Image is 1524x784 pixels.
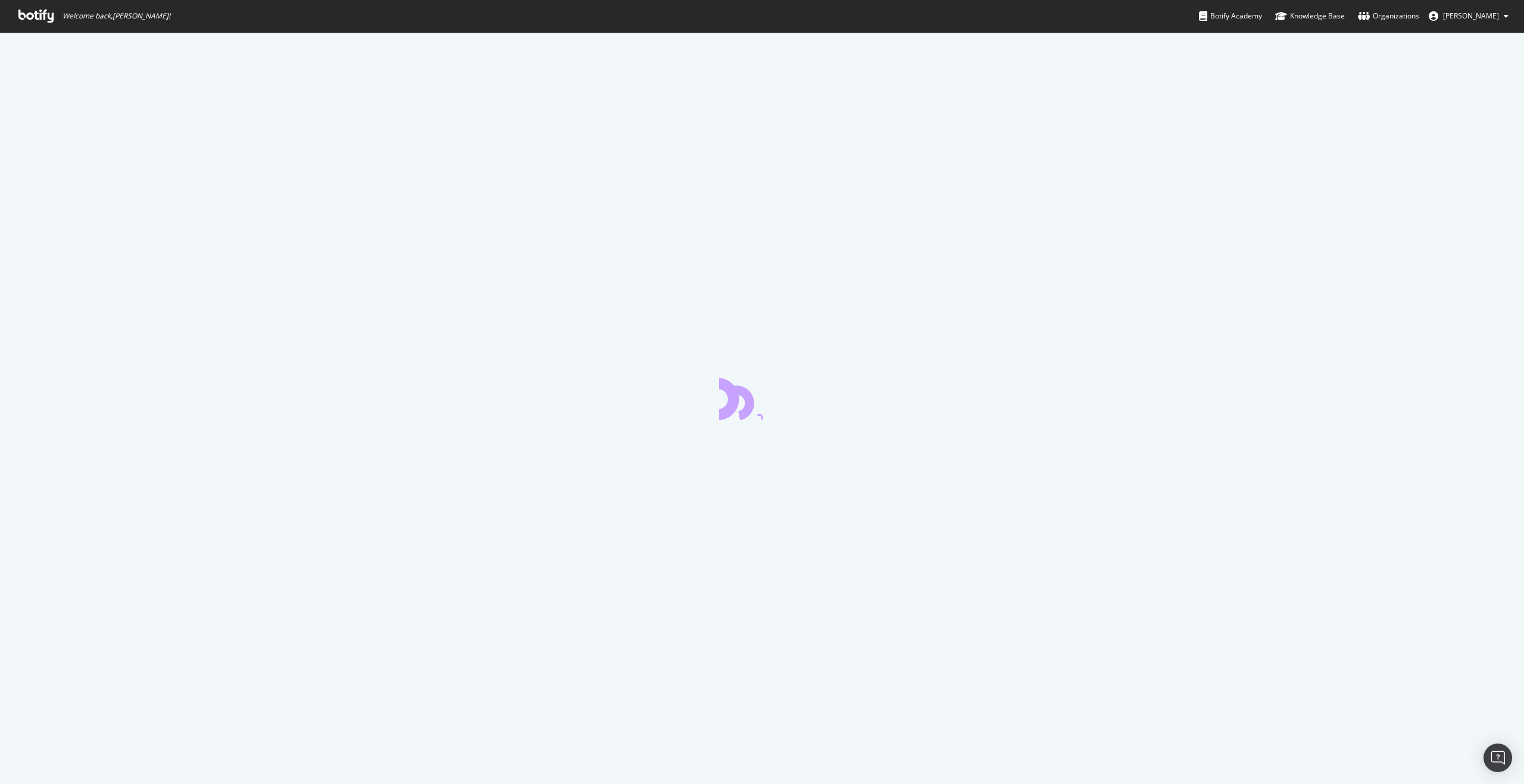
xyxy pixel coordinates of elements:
[63,11,170,21] span: Welcome back, [PERSON_NAME] !
[1443,11,1499,21] span: Lidia Rodriguez
[1358,10,1419,22] div: Organizations
[719,377,805,420] div: animation
[1419,7,1518,26] button: [PERSON_NAME]
[1199,10,1262,22] div: Botify Academy
[1484,744,1512,772] div: Open Intercom Messenger
[1275,10,1345,22] div: Knowledge Base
